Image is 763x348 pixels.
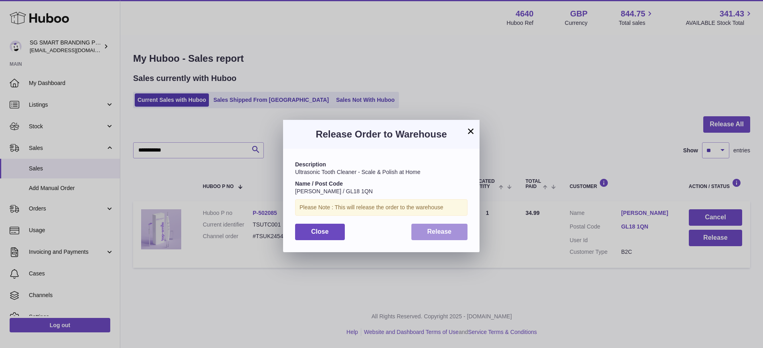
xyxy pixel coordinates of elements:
span: [PERSON_NAME] / GL18 1QN [295,188,373,194]
span: Ultrasonic Tooth Cleaner - Scale & Polish at Home [295,169,421,175]
button: Release [411,224,468,240]
button: Close [295,224,345,240]
span: Close [311,228,329,235]
h3: Release Order to Warehouse [295,128,468,141]
span: Release [427,228,452,235]
button: × [466,126,476,136]
div: Please Note : This will release the order to the warehouse [295,199,468,216]
strong: Description [295,161,326,168]
strong: Name / Post Code [295,180,343,187]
